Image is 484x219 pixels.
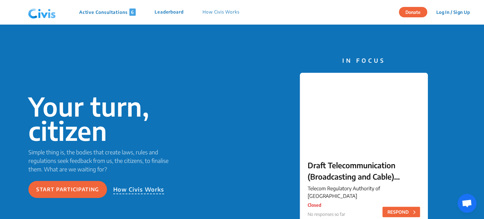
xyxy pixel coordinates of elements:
[28,94,178,143] p: Your turn, citizen
[26,3,58,22] img: navlogo.png
[113,185,164,194] p: How Civis Works
[308,185,420,200] p: Telecom Regulatory Authority of [GEOGRAPHIC_DATA]
[129,9,136,16] span: 6
[28,181,107,198] button: Start participating
[155,9,184,16] p: Leaderboard
[457,194,476,213] div: Open chat
[79,9,136,16] p: Active Consultations
[308,159,420,182] p: Draft Telecommunication (Broadcasting and Cable) Services Interconnection (Addressable Systems) (...
[28,148,178,173] p: Simple thing is, the bodies that create laws, rules and regulations seek feedback from us, the ci...
[308,202,345,208] p: Closed
[308,211,345,217] span: No responses so far
[382,207,420,217] button: RESPOND
[432,7,474,17] button: Log In / Sign Up
[399,7,427,17] button: Donate
[300,56,428,65] p: IN FOCUS
[203,9,239,16] p: How Civis Works
[399,9,432,15] a: Donate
